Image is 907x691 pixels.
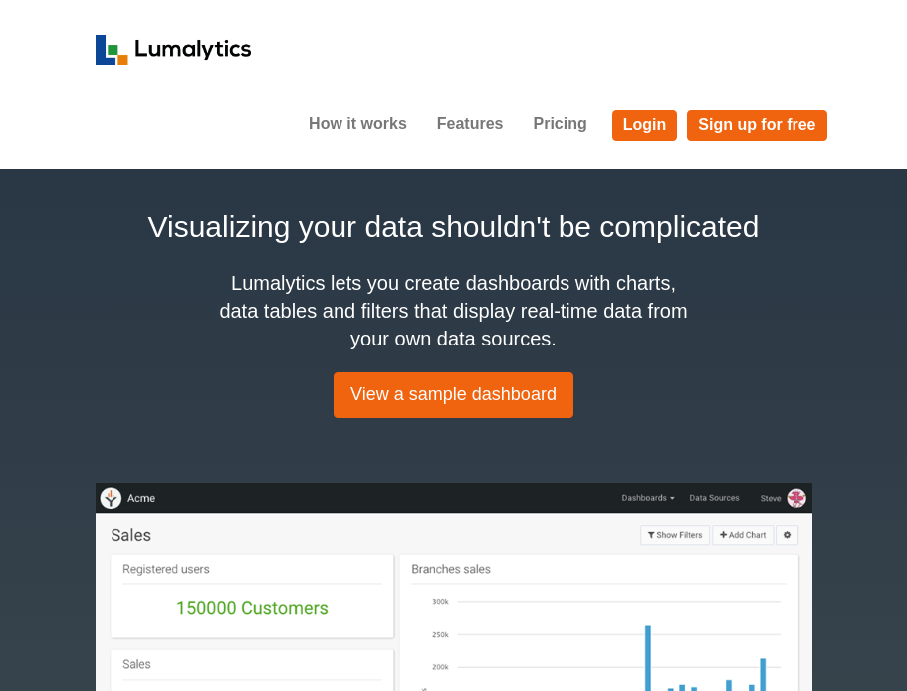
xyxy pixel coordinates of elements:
[518,100,601,149] a: Pricing
[687,110,826,141] a: Sign up for free
[96,204,812,249] h2: Visualizing your data shouldn't be complicated
[334,372,573,418] a: View a sample dashboard
[422,100,519,149] a: Features
[96,35,252,65] img: logo_v2-f34f87db3d4d9f5311d6c47995059ad6168825a3e1eb260e01c8041e89355404.png
[215,269,693,352] h4: Lumalytics lets you create dashboards with charts, data tables and filters that display real-time...
[612,110,678,141] a: Login
[294,100,422,149] a: How it works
